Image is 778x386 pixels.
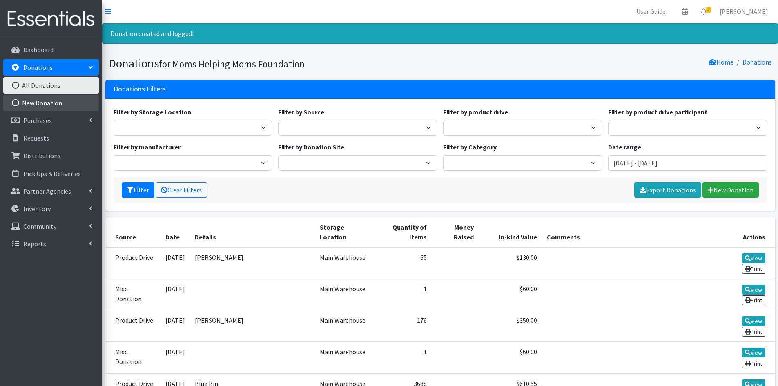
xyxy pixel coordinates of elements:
[23,46,54,54] p: Dashboard
[105,310,161,342] td: Product Drive
[102,23,778,44] div: Donation created and logged!
[443,142,497,152] label: Filter by Category
[608,142,641,152] label: Date range
[3,165,99,182] a: Pick Ups & Deliveries
[717,217,775,247] th: Actions
[742,264,765,274] a: Print
[105,342,161,373] td: Misc. Donation
[3,5,99,33] img: HumanEssentials
[190,310,315,342] td: [PERSON_NAME]
[742,359,765,368] a: Print
[23,116,52,125] p: Purchases
[709,58,733,66] a: Home
[161,342,190,373] td: [DATE]
[23,152,60,160] p: Distributions
[608,155,767,171] input: January 1, 2011 - December 31, 2011
[109,56,437,71] h1: Donations
[479,247,542,279] td: $130.00
[190,247,315,279] td: [PERSON_NAME]
[713,3,775,20] a: [PERSON_NAME]
[479,310,542,342] td: $350.00
[702,182,759,198] a: New Donation
[432,217,479,247] th: Money Raised
[190,217,315,247] th: Details
[315,247,373,279] td: Main Warehouse
[156,182,207,198] a: Clear Filters
[3,183,99,199] a: Partner Agencies
[161,217,190,247] th: Date
[105,247,161,279] td: Product Drive
[3,201,99,217] a: Inventory
[159,58,305,70] small: for Moms Helping Moms Foundation
[3,42,99,58] a: Dashboard
[114,85,166,94] h3: Donations Filters
[3,59,99,76] a: Donations
[3,147,99,164] a: Distributions
[278,107,324,117] label: Filter by Source
[3,95,99,111] a: New Donation
[608,107,707,117] label: Filter by product drive participant
[742,348,765,357] a: View
[23,222,56,230] p: Community
[23,134,49,142] p: Requests
[161,247,190,279] td: [DATE]
[706,7,711,13] span: 3
[3,112,99,129] a: Purchases
[742,327,765,337] a: Print
[315,279,373,310] td: Main Warehouse
[114,107,191,117] label: Filter by Storage Location
[315,310,373,342] td: Main Warehouse
[479,217,542,247] th: In-kind Value
[23,205,51,213] p: Inventory
[479,279,542,310] td: $60.00
[742,316,765,326] a: View
[742,253,765,263] a: View
[105,279,161,310] td: Misc. Donation
[479,342,542,373] td: $60.00
[373,279,432,310] td: 1
[373,217,432,247] th: Quantity of Items
[315,217,373,247] th: Storage Location
[373,247,432,279] td: 65
[3,218,99,234] a: Community
[373,342,432,373] td: 1
[373,310,432,342] td: 176
[23,170,81,178] p: Pick Ups & Deliveries
[742,58,772,66] a: Donations
[3,77,99,94] a: All Donations
[3,236,99,252] a: Reports
[542,217,717,247] th: Comments
[630,3,672,20] a: User Guide
[3,130,99,146] a: Requests
[23,187,71,195] p: Partner Agencies
[105,217,161,247] th: Source
[742,295,765,305] a: Print
[634,182,701,198] a: Export Donations
[161,310,190,342] td: [DATE]
[122,182,154,198] button: Filter
[278,142,344,152] label: Filter by Donation Site
[23,63,53,71] p: Donations
[114,142,181,152] label: Filter by manufacturer
[443,107,508,117] label: Filter by product drive
[161,279,190,310] td: [DATE]
[315,342,373,373] td: Main Warehouse
[694,3,713,20] a: 3
[742,285,765,295] a: View
[23,240,46,248] p: Reports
